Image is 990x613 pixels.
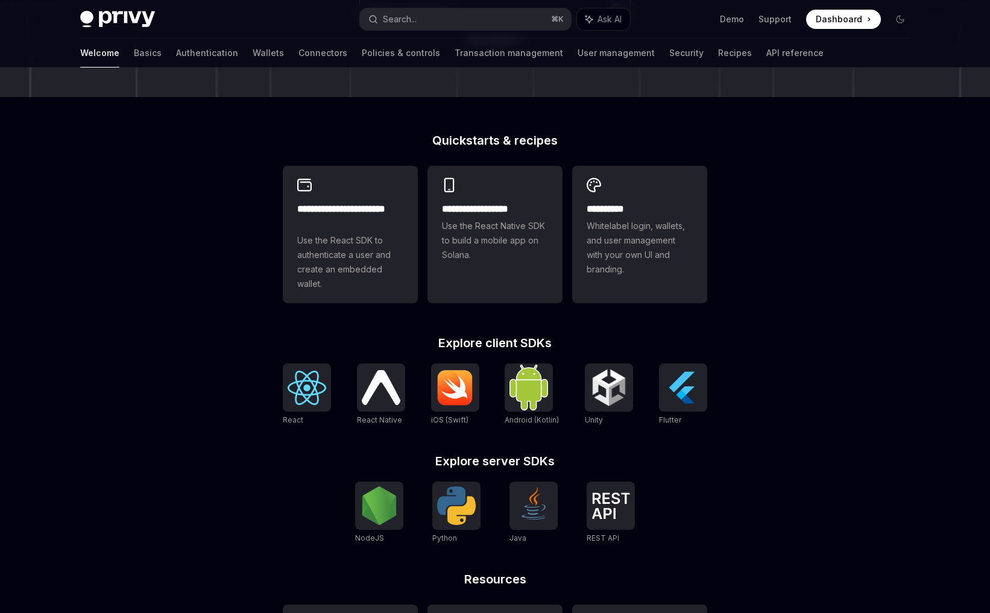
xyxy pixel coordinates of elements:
a: **** **** **** ***Use the React Native SDK to build a mobile app on Solana. [427,166,563,303]
a: Dashboard [806,10,881,29]
img: Unity [590,368,628,407]
img: Android (Kotlin) [509,365,548,410]
a: JavaJava [509,482,558,544]
a: Android (Kotlin)Android (Kotlin) [505,363,559,426]
h2: Quickstarts & recipes [283,134,707,146]
h2: Resources [283,573,707,585]
a: Recipes [718,39,752,68]
a: Demo [720,13,744,25]
h2: Explore server SDKs [283,455,707,467]
span: Java [509,533,526,542]
a: User management [578,39,655,68]
img: dark logo [80,11,155,28]
a: UnityUnity [585,363,633,426]
span: Ask AI [597,13,622,25]
span: NodeJS [355,533,384,542]
a: Connectors [298,39,347,68]
span: Use the React Native SDK to build a mobile app on Solana. [442,219,548,262]
button: Search...⌘K [360,8,571,30]
a: Support [758,13,792,25]
a: iOS (Swift)iOS (Swift) [431,363,479,426]
button: Ask AI [577,8,630,30]
a: PythonPython [432,482,481,544]
img: React [288,371,326,405]
a: **** *****Whitelabel login, wallets, and user management with your own UI and branding. [572,166,707,303]
span: REST API [587,533,619,542]
img: Flutter [664,368,702,407]
img: REST API [591,492,630,519]
span: Use the React SDK to authenticate a user and create an embedded wallet. [297,233,403,291]
button: Toggle dark mode [891,10,910,29]
span: React Native [357,415,402,424]
a: Security [669,39,704,68]
img: React Native [362,370,400,404]
h2: Explore client SDKs [283,337,707,349]
span: Python [432,533,457,542]
a: Policies & controls [362,39,440,68]
div: Search... [383,12,417,27]
span: ⌘ K [551,14,564,24]
a: FlutterFlutter [659,363,707,426]
a: React NativeReact Native [357,363,405,426]
span: Dashboard [816,13,862,25]
span: Whitelabel login, wallets, and user management with your own UI and branding. [587,219,693,277]
img: NodeJS [360,486,399,525]
span: Android (Kotlin) [505,415,559,424]
a: NodeJSNodeJS [355,482,403,544]
a: ReactReact [283,363,331,426]
a: Transaction management [455,39,563,68]
a: REST APIREST API [587,482,635,544]
span: Unity [585,415,603,424]
img: Python [437,486,476,525]
a: Basics [134,39,162,68]
a: Authentication [176,39,238,68]
span: Flutter [659,415,681,424]
a: API reference [766,39,824,68]
a: Wallets [253,39,284,68]
a: Welcome [80,39,119,68]
span: iOS (Swift) [431,415,468,424]
span: React [283,415,303,424]
img: iOS (Swift) [436,369,475,406]
img: Java [514,486,553,525]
